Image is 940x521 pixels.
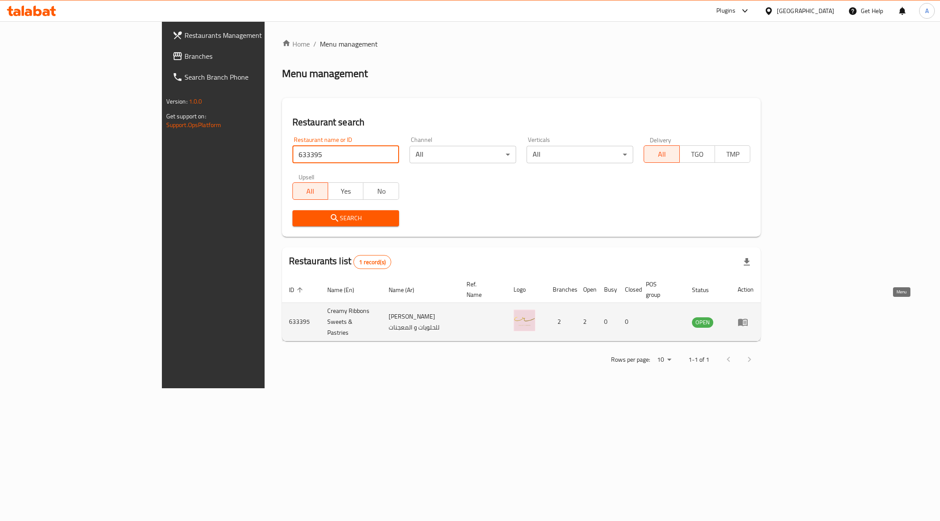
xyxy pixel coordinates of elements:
span: TMP [718,148,747,161]
span: 1.0.0 [189,96,202,107]
div: Export file [736,252,757,272]
span: POS group [646,279,675,300]
input: Search for restaurant name or ID.. [292,146,399,163]
button: Search [292,210,399,226]
div: Plugins [716,6,735,16]
span: Status [692,285,720,295]
span: Menu management [320,39,378,49]
span: Branches [185,51,312,61]
label: Upsell [299,174,315,180]
span: OPEN [692,317,713,327]
a: Restaurants Management [165,25,319,46]
span: All [648,148,676,161]
div: Total records count [353,255,391,269]
div: [GEOGRAPHIC_DATA] [777,6,834,16]
span: TGO [683,148,712,161]
img: Creamy Ribbons Sweets & Pastries [514,309,535,331]
td: 2 [576,303,597,341]
th: Branches [546,276,576,303]
h2: Restaurant search [292,116,751,129]
span: Search [299,213,392,224]
button: TMP [715,145,750,163]
th: Busy [597,276,618,303]
th: Open [576,276,597,303]
h2: Restaurants list [289,255,391,269]
th: Action [731,276,761,303]
a: Branches [165,46,319,67]
span: Ref. Name [467,279,496,300]
p: Rows per page: [611,354,650,365]
span: All [296,185,325,198]
td: 0 [618,303,639,341]
span: Name (Ar) [389,285,426,295]
a: Search Branch Phone [165,67,319,87]
button: All [644,145,679,163]
nav: breadcrumb [282,39,761,49]
th: Logo [507,276,546,303]
span: Get support on: [166,111,206,122]
p: 1-1 of 1 [688,354,709,365]
td: [PERSON_NAME] للحلويات و المعجنات [382,303,460,341]
span: ID [289,285,305,295]
td: 2 [546,303,576,341]
span: Name (En) [327,285,366,295]
button: No [363,182,399,200]
label: Delivery [650,137,671,143]
span: Search Branch Phone [185,72,312,82]
button: Yes [328,182,363,200]
div: OPEN [692,317,713,328]
div: All [410,146,516,163]
a: Support.OpsPlatform [166,119,222,131]
span: Version: [166,96,188,107]
div: All [527,146,633,163]
td: 0 [597,303,618,341]
table: enhanced table [282,276,761,341]
span: No [367,185,395,198]
th: Closed [618,276,639,303]
span: Restaurants Management [185,30,312,40]
td: Creamy Ribbons Sweets & Pastries [320,303,382,341]
span: A [925,6,929,16]
h2: Menu management [282,67,368,81]
div: Rows per page: [654,353,675,366]
span: 1 record(s) [354,258,391,266]
button: All [292,182,328,200]
span: Yes [332,185,360,198]
button: TGO [679,145,715,163]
